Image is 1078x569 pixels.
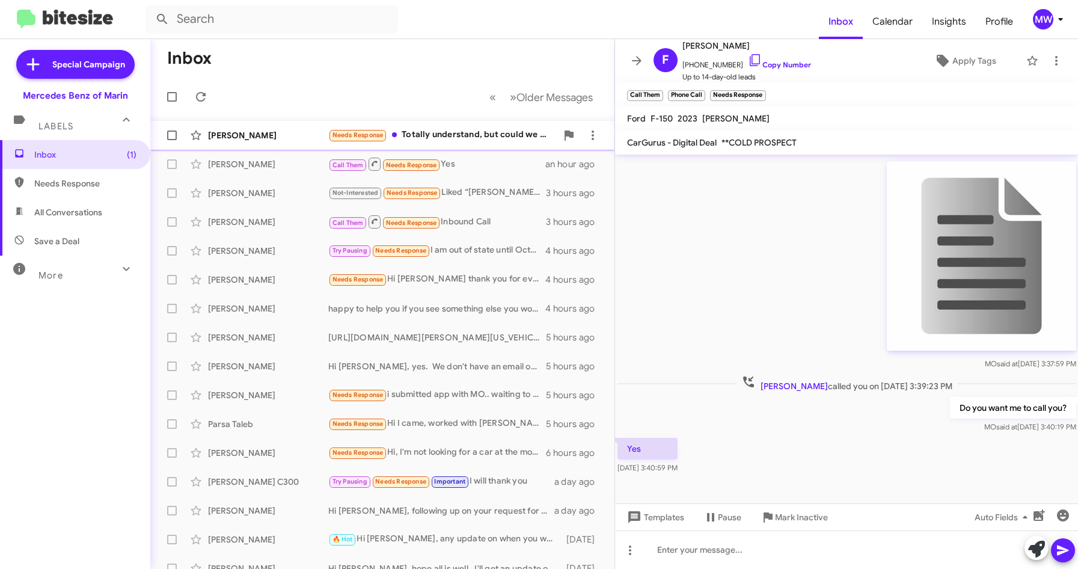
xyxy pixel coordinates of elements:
[208,129,328,141] div: [PERSON_NAME]
[922,4,976,39] a: Insights
[375,247,426,254] span: Needs Response
[208,534,328,546] div: [PERSON_NAME]
[554,476,605,488] div: a day ago
[678,113,697,124] span: 2023
[332,535,353,543] span: 🔥 Hot
[617,438,678,460] p: Yes
[375,478,426,485] span: Needs Response
[328,532,562,546] div: Hi [PERSON_NAME], any update on when you would like to visit [GEOGRAPHIC_DATA]?
[332,219,364,227] span: Call Them
[546,418,604,430] div: 5 hours ago
[328,272,545,286] div: Hi [PERSON_NAME] thank you for everything, but we decided to wait. We will reach out to you soon....
[819,4,863,39] a: Inbox
[332,161,364,169] span: Call Them
[984,422,1076,431] span: MO [DATE] 3:40:19 PM
[554,505,605,517] div: a day ago
[332,247,367,254] span: Try Pausing
[546,187,604,199] div: 3 hours ago
[208,360,328,372] div: [PERSON_NAME]
[760,381,827,392] span: [PERSON_NAME]
[328,331,546,343] div: [URL][DOMAIN_NAME][PERSON_NAME][US_VEHICLE_IDENTIFICATION_NUMBER]
[328,156,545,171] div: Yes
[145,5,398,34] input: Search
[545,274,604,286] div: 4 hours ago
[1023,9,1065,29] button: MW
[38,270,63,281] span: More
[127,149,136,161] span: (1)
[718,506,741,528] span: Pause
[682,53,811,71] span: [PHONE_NUMBER]
[328,303,545,315] div: happy to help you if you see something else you would consider
[386,219,437,227] span: Needs Response
[996,359,1017,368] span: said at
[332,391,384,399] span: Needs Response
[328,128,557,142] div: Totally understand, but could we speak real quick? I don't live close so would like to have a lit...
[332,131,384,139] span: Needs Response
[702,113,770,124] span: [PERSON_NAME]
[863,4,922,39] span: Calendar
[208,331,328,343] div: [PERSON_NAME]
[208,505,328,517] div: [PERSON_NAME]
[984,359,1076,368] span: MO [DATE] 3:37:59 PM
[651,113,673,124] span: F-150
[952,50,996,72] span: Apply Tags
[949,397,1076,419] p: Do you want me to call you?
[976,4,1023,39] a: Profile
[328,475,554,488] div: I will thank you
[482,85,503,109] button: Previous
[545,245,604,257] div: 4 hours ago
[546,447,604,459] div: 6 hours ago
[208,418,328,430] div: Parsa Taleb
[546,331,604,343] div: 5 hours ago
[996,422,1017,431] span: said at
[546,360,604,372] div: 5 hours ago
[328,214,546,229] div: Inbound Call
[34,235,79,247] span: Save a Deal
[386,161,437,169] span: Needs Response
[615,506,694,528] button: Templates
[208,187,328,199] div: [PERSON_NAME]
[627,137,717,148] span: CarGurus - Digital Deal
[387,189,438,197] span: Needs Response
[545,303,604,315] div: 4 hours ago
[328,505,554,517] div: Hi [PERSON_NAME], following up on your request for assistance. How can I assist you?
[328,446,546,460] div: Hi, I'm not looking for a car at the moment. I will reach back out when I am. Thank you
[751,506,838,528] button: Mark Inactive
[545,158,604,170] div: an hour ago
[167,49,212,68] h1: Inbox
[682,38,811,53] span: [PERSON_NAME]
[332,478,367,485] span: Try Pausing
[662,51,669,70] span: F
[23,90,128,102] div: Mercedes Benz of Marin
[332,275,384,283] span: Needs Response
[908,50,1020,72] button: Apply Tags
[208,447,328,459] div: [PERSON_NAME]
[332,189,379,197] span: Not-Interested
[668,90,705,101] small: Phone Call
[965,506,1042,528] button: Auto Fields
[332,420,384,428] span: Needs Response
[34,206,102,218] span: All Conversations
[617,463,678,472] span: [DATE] 3:40:59 PM
[208,245,328,257] div: [PERSON_NAME]
[328,388,546,402] div: i submitted app with MO.. waiting to hear back first
[208,303,328,315] div: [PERSON_NAME]
[546,389,604,401] div: 5 hours ago
[328,186,546,200] div: Liked “[PERSON_NAME], feel free to contact me at any time with any questions”
[546,216,604,228] div: 3 hours ago
[489,90,496,105] span: «
[52,58,125,70] span: Special Campaign
[16,50,135,79] a: Special Campaign
[1033,9,1053,29] div: MW
[748,60,811,69] a: Copy Number
[682,71,811,83] span: Up to 14-day-old leads
[328,360,546,372] div: Hi [PERSON_NAME], yes. We don't have an email on file for you. What is your email address and I'l...
[627,113,646,124] span: Ford
[775,506,828,528] span: Mark Inactive
[328,244,545,257] div: I am out of state until October But at this time, I think we are picking a Range Rover Thank you ...
[483,85,600,109] nav: Page navigation example
[694,506,751,528] button: Pause
[503,85,600,109] button: Next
